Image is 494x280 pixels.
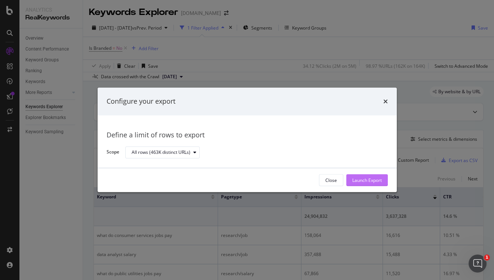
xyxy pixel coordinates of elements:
div: times [383,97,388,106]
div: All rows (463K distinct URLs) [132,150,190,155]
iframe: Intercom live chat [469,255,487,273]
span: 1 [484,255,490,261]
label: Scope [107,149,119,157]
div: Define a limit of rows to export [107,130,388,140]
div: Launch Export [352,177,382,183]
button: All rows (463K distinct URLs) [125,146,200,158]
div: Close [325,177,337,183]
div: Configure your export [107,97,175,106]
button: Launch Export [346,174,388,186]
button: Close [319,174,343,186]
div: modal [98,88,397,192]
